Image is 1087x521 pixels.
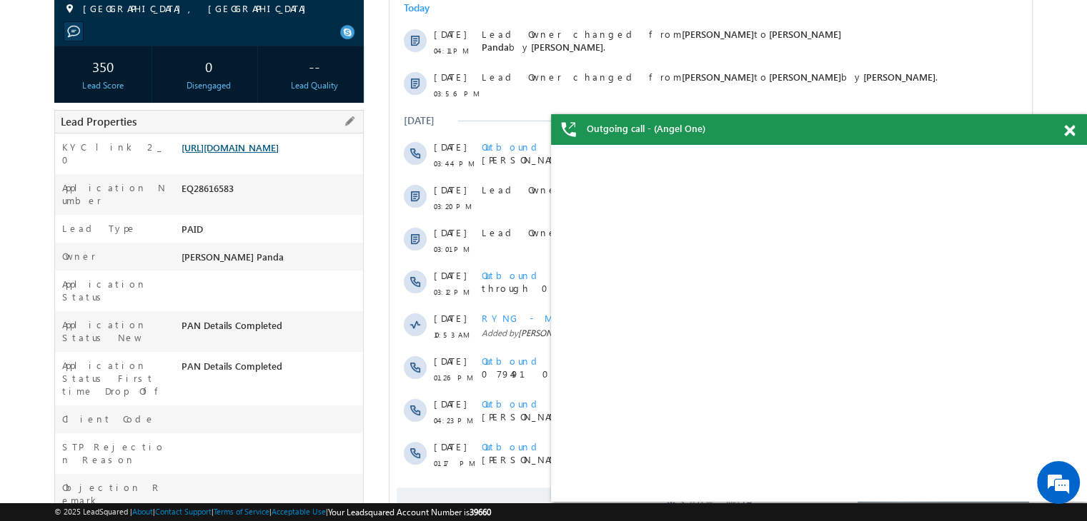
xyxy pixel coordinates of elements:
[92,323,217,335] span: Outbound Call
[44,98,87,111] span: 04:11 PM
[292,82,364,94] span: [PERSON_NAME]
[44,211,87,224] span: 03:44 PM
[75,16,116,29] div: All Selected
[44,125,76,138] span: [DATE]
[62,318,167,344] label: Application Status New
[44,409,76,422] span: [DATE]
[58,53,148,79] div: 350
[44,280,76,293] span: [DATE]
[92,495,217,507] span: Outbound Call
[178,222,363,242] div: PAID
[204,382,266,393] span: [DATE] 10:53 AM
[62,413,155,425] label: Client Code
[155,507,212,516] a: Contact Support
[164,53,254,79] div: 0
[44,366,76,379] span: [DATE]
[470,507,491,517] span: 39660
[92,452,479,477] span: Failed to place a call from [PERSON_NAME] through 07949106826.
[328,507,491,517] span: Your Leadsquared Account Number is
[83,2,313,16] span: [GEOGRAPHIC_DATA], [GEOGRAPHIC_DATA]
[474,125,546,137] span: [PERSON_NAME]
[44,495,76,507] span: [DATE]
[44,254,87,267] span: 03:20 PM
[44,141,87,154] span: 03:56 PM
[92,195,479,220] span: Failed to place a call from [PERSON_NAME] through 07949106827 (Angel+One).
[292,125,364,137] span: [PERSON_NAME]
[178,181,363,201] div: EQ28616583
[142,95,214,107] span: [PERSON_NAME]
[92,409,217,421] span: Outbound Call
[269,53,359,79] div: --
[92,238,548,250] span: Lead Owner changed from to by .
[92,381,563,394] span: Added by on
[44,82,76,95] span: [DATE]
[92,366,354,378] span: RYNG - Manual lead assignment
[92,409,520,434] span: Was called by [PERSON_NAME] through 07949106827 (Angel+One). Duration:43 seconds.
[92,195,217,207] span: Outbound Call
[44,238,76,251] span: [DATE]
[182,141,279,153] a: [URL][DOMAIN_NAME]
[182,251,284,263] span: [PERSON_NAME] Panda
[44,340,87,353] span: 03:12 PM
[600,330,621,347] span: +50
[44,383,87,395] span: 10:53 AM
[379,238,452,250] span: [PERSON_NAME]
[92,82,452,107] span: Lead Owner changed from to by .
[54,505,491,519] span: © 2025 LeadSquared | | | | |
[92,125,548,137] span: Lead Owner changed from to by .
[600,201,621,218] span: +50
[92,280,548,293] span: Lead Owner changed from to by .
[62,481,167,507] label: Objection Remark
[292,238,364,250] span: [PERSON_NAME]
[246,16,274,29] div: All Time
[62,222,137,235] label: Lead Type
[178,318,363,338] div: PAN Details Completed
[62,250,96,263] label: Owner
[272,507,326,516] a: Acceptable Use
[292,280,364,293] span: [PERSON_NAME]
[474,280,546,293] span: [PERSON_NAME]
[214,507,269,516] a: Terms of Service
[600,415,621,433] span: +50
[474,238,546,250] span: [PERSON_NAME]
[44,425,87,438] span: 01:26 PM
[71,11,179,33] div: All Selected
[379,280,452,293] span: [PERSON_NAME]
[62,141,167,166] label: KYC link 2_0
[587,122,705,135] span: Outgoing call - (Angel One)
[92,82,452,107] span: [PERSON_NAME] Panda
[600,501,621,518] span: +50
[129,382,194,393] span: [PERSON_NAME]
[379,125,452,137] span: [PERSON_NAME]
[61,114,137,128] span: Lead Properties
[269,79,359,92] div: Lead Quality
[58,79,148,92] div: Lead Score
[14,168,61,181] div: [DATE]
[62,181,167,207] label: Application Number
[178,359,363,379] div: PAN Details Completed
[62,440,167,466] label: STP Rejection Reason
[62,359,167,398] label: Application Status First time Drop Off
[600,458,621,475] span: +50
[44,297,87,310] span: 03:01 PM
[44,323,76,336] span: [DATE]
[132,507,153,516] a: About
[14,56,61,69] div: Today
[92,323,551,348] span: Did not answer a call by [PERSON_NAME] through 07314850169.
[62,278,167,303] label: Application Status
[92,495,479,520] span: Failed to place a call from [PERSON_NAME] through 07949106828.
[92,452,217,464] span: Outbound Call
[44,468,87,481] span: 04:23 PM
[44,195,76,208] span: [DATE]
[164,79,254,92] div: Disengaged
[215,11,234,32] span: Time
[44,452,76,465] span: [DATE]
[14,11,64,32] span: Activity Type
